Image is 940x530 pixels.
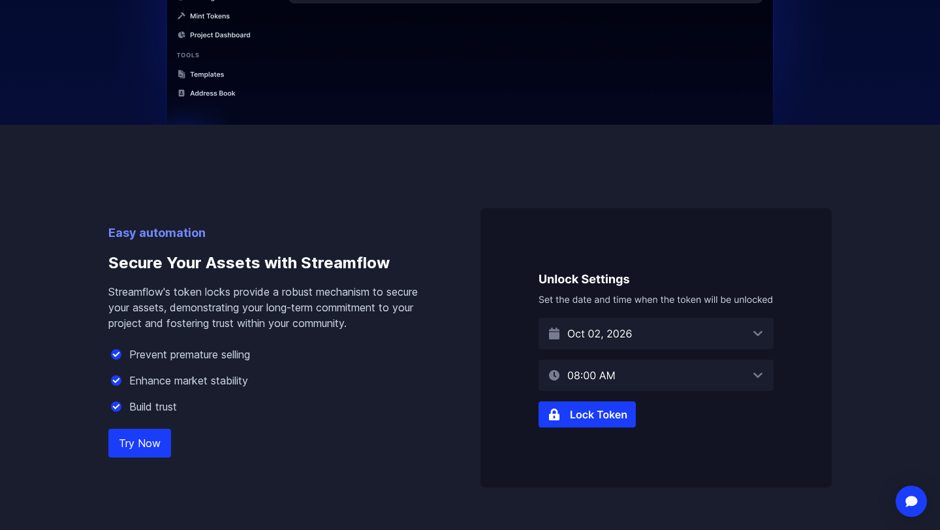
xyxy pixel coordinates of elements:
[480,208,832,488] img: Secure Your Assets with Streamflow
[108,224,439,242] p: Easy automation
[129,347,250,362] p: Prevent premature selling
[108,242,439,284] h3: Secure Your Assets with Streamflow
[108,284,439,331] p: Streamflow's token locks provide a robust mechanism to secure your assets, demonstrating your lon...
[896,486,927,517] div: Open Intercom Messenger
[129,399,177,414] p: Build trust
[129,373,248,388] p: Enhance market stability
[108,429,171,458] a: Try Now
